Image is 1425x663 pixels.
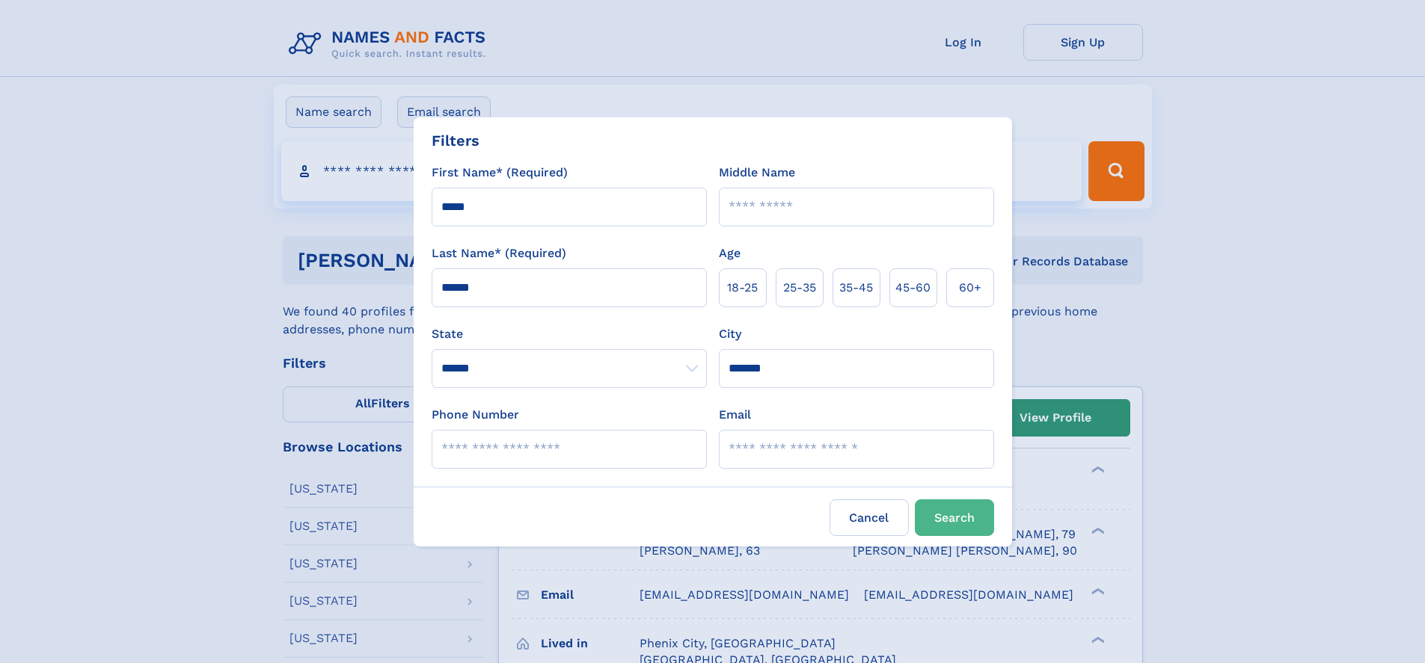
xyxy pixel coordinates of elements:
button: Search [915,499,994,536]
label: State [432,325,707,343]
label: Last Name* (Required) [432,244,566,262]
label: First Name* (Required) [432,164,568,182]
span: 18‑25 [727,279,758,297]
span: 25‑35 [783,279,816,297]
label: Middle Name [719,164,795,182]
label: City [719,325,741,343]
label: Email [719,406,751,424]
div: Filters [432,129,479,152]
span: 35‑45 [839,279,873,297]
label: Age [719,244,741,262]
span: 60+ [959,279,981,297]
label: Cancel [830,499,909,536]
label: Phone Number [432,406,519,424]
span: 45‑60 [895,279,931,297]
